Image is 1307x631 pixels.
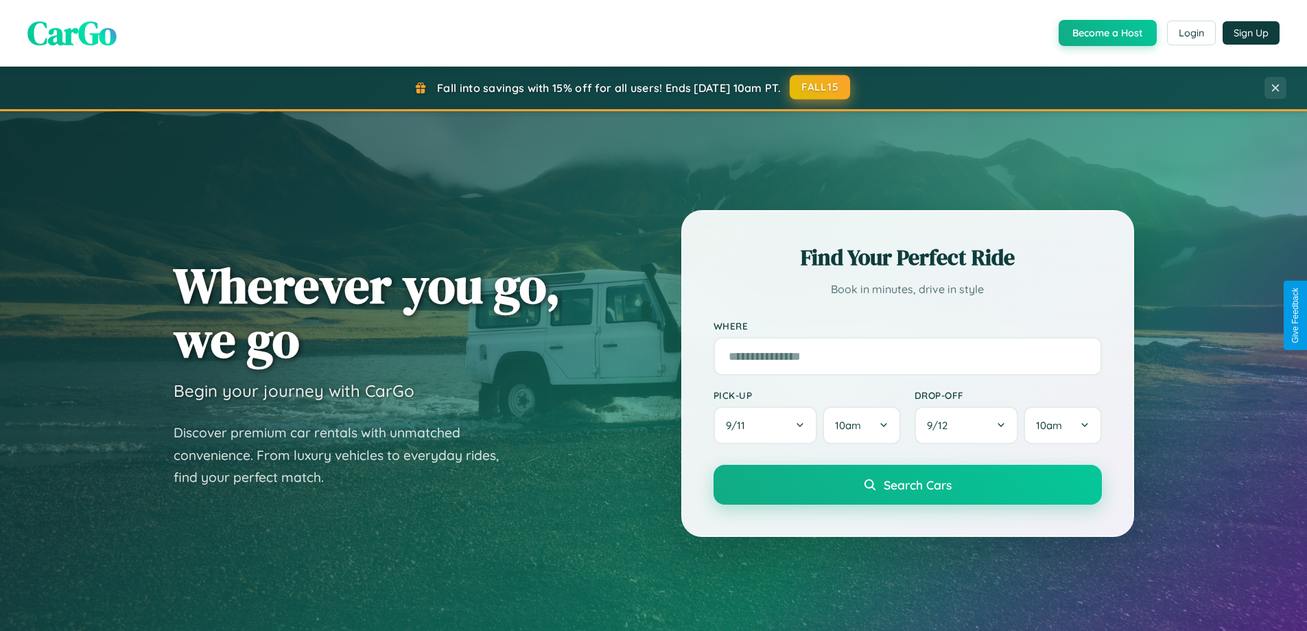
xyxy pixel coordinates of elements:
button: Search Cars [714,465,1102,505]
button: Become a Host [1059,20,1157,46]
div: Give Feedback [1291,288,1300,343]
button: 10am [1024,406,1101,444]
span: CarGo [27,10,117,56]
button: 9/12 [915,406,1019,444]
span: 10am [1036,419,1062,432]
h3: Begin your journey with CarGo [174,380,414,401]
label: Pick-up [714,389,901,401]
p: Discover premium car rentals with unmatched convenience. From luxury vehicles to everyday rides, ... [174,422,517,489]
button: Login [1167,21,1216,45]
label: Drop-off [915,389,1102,401]
span: 9 / 11 [726,419,752,432]
button: FALL15 [790,75,850,100]
span: 9 / 12 [927,419,954,432]
h2: Find Your Perfect Ride [714,242,1102,273]
p: Book in minutes, drive in style [714,279,1102,299]
span: 10am [835,419,861,432]
button: Sign Up [1223,21,1280,45]
h1: Wherever you go, we go [174,258,561,367]
span: Fall into savings with 15% off for all users! Ends [DATE] 10am PT. [437,81,781,95]
label: Where [714,320,1102,332]
button: 9/11 [714,406,818,444]
span: Search Cars [884,477,952,492]
button: 10am [823,406,900,444]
